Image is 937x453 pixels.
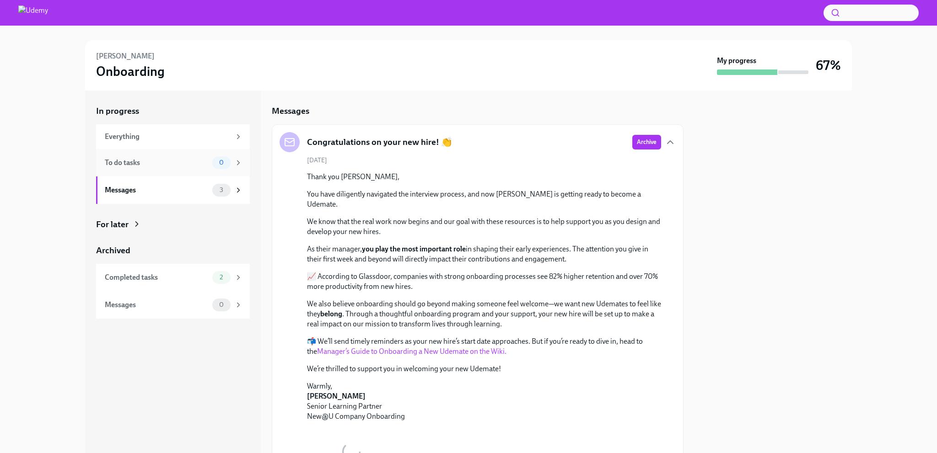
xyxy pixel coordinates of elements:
[96,291,250,319] a: Messages0
[18,5,48,20] img: Udemy
[307,392,366,400] strong: [PERSON_NAME]
[307,136,452,148] h5: Congratulations on your new hire! 👏
[96,245,250,256] a: Archived
[717,56,756,66] strong: My progress
[320,309,342,318] strong: belong
[96,176,250,204] a: Messages3
[214,187,229,193] span: 3
[105,132,231,142] div: Everything
[307,336,661,357] p: 📬 We’ll send timely reminders as your new hire’s start date approaches. But if you’re ready to di...
[105,158,209,168] div: To do tasks
[632,135,661,149] button: Archive
[214,274,228,281] span: 2
[317,347,506,356] a: Manager’s Guide to Onboarding a New Udemate on the Wiki.
[96,51,155,61] h6: [PERSON_NAME]
[307,364,661,374] p: We’re thrilled to support you in welcoming your new Udemate!
[307,381,661,421] p: Warmly, Senior Learning Partner New@U Company Onboarding
[307,217,661,237] p: We know that the real work now begins and our goal with these resources is to help support you as...
[307,172,661,182] p: Thank you [PERSON_NAME],
[307,299,661,329] p: We also believe onboarding should go beyond making someone feel welcome—we want new Udemates to f...
[96,219,129,230] div: For later
[105,272,209,282] div: Completed tasks
[816,57,841,74] h3: 67%
[96,63,165,80] h3: Onboarding
[307,272,661,292] p: 📈 According to Glassdoor, companies with strong onboarding processes see 82% higher retention and...
[105,300,209,310] div: Messages
[214,301,229,308] span: 0
[96,105,250,117] a: In progress
[637,138,657,147] span: Archive
[307,156,327,165] span: [DATE]
[96,124,250,149] a: Everything
[96,219,250,230] a: For later
[362,245,466,253] strong: you play the most important role
[96,264,250,291] a: Completed tasks2
[307,244,661,264] p: As their manager, in shaping their early experiences. The attention you give in their first week ...
[96,149,250,176] a: To do tasks0
[214,159,229,166] span: 0
[272,105,309,117] h5: Messages
[307,189,661,209] p: You have diligently navigated the interview process, and now [PERSON_NAME] is getting ready to be...
[105,185,209,195] div: Messages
